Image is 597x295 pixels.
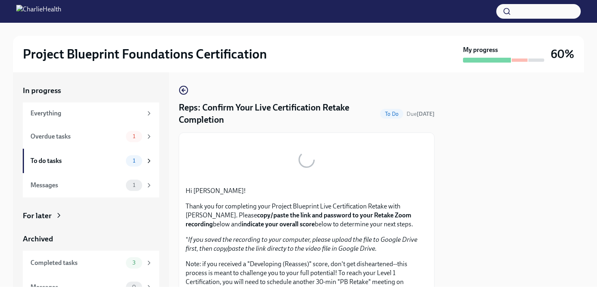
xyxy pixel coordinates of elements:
div: Overdue tasks [30,132,123,141]
a: Messages1 [23,173,159,197]
p: Thank you for completing your Project Blueprint Live Certification Retake with [PERSON_NAME]. Ple... [186,202,428,229]
a: Overdue tasks1 [23,124,159,149]
span: 1 [128,158,140,164]
span: 0 [127,284,141,290]
em: If you saved the recording to your computer, please upload the file to Google Drive first, then c... [186,236,417,252]
h4: Reps: Confirm Your Live Certification Retake Completion [179,102,377,126]
a: For later [23,210,159,221]
a: Everything [23,102,159,124]
span: 1 [128,182,140,188]
span: 1 [128,133,140,139]
strong: [DATE] [417,111,435,117]
img: CharlieHealth [16,5,61,18]
strong: My progress [463,46,498,54]
div: Completed tasks [30,258,123,267]
strong: indicate your overall score [242,220,315,228]
span: To Do [380,111,403,117]
a: Archived [23,234,159,244]
span: Due [407,111,435,117]
strong: copy/paste the link and password to your Retake Zoom recording [186,211,411,228]
div: Messages [30,181,123,190]
p: Hi [PERSON_NAME]! [186,187,428,195]
div: For later [23,210,52,221]
h3: 60% [551,47,574,61]
div: Messages [30,283,123,292]
a: To do tasks1 [23,149,159,173]
span: 3 [128,260,141,266]
div: To do tasks [30,156,123,165]
a: In progress [23,85,159,96]
div: Everything [30,109,142,118]
span: October 4th, 2025 19:30 [407,110,435,118]
h2: Project Blueprint Foundations Certification [23,46,267,62]
button: Zoom image [277,139,337,180]
a: Completed tasks3 [23,251,159,275]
